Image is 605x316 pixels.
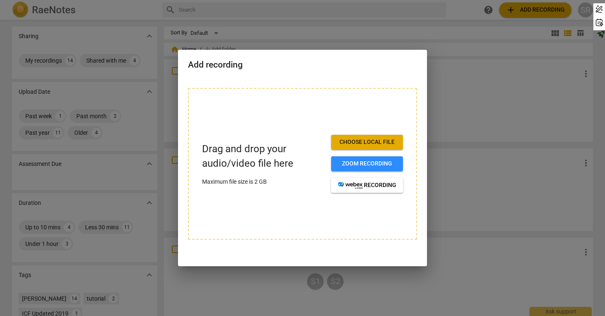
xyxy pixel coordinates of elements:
[331,178,403,193] button: recording
[202,177,324,186] p: Maximum file size is 2 GB
[338,138,396,146] span: Choose local file
[202,142,324,171] p: Drag and drop your audio/video file here
[338,181,396,190] span: recording
[331,156,403,171] button: Zoom recording
[188,60,417,70] h2: Add recording
[331,135,403,150] button: Choose local file
[338,160,396,168] span: Zoom recording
